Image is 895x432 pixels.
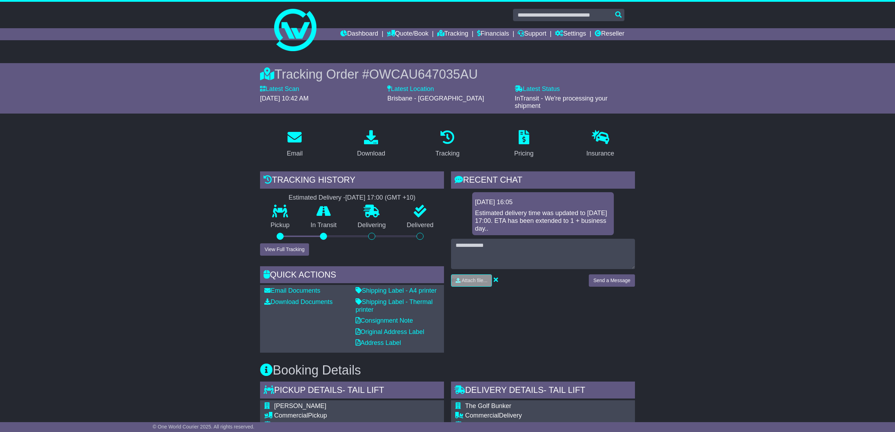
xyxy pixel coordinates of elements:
a: Quote/Book [387,28,428,40]
div: RECENT CHAT [451,171,635,190]
span: Commercial [274,412,308,419]
a: Consignment Note [356,317,413,324]
label: Latest Location [387,85,434,93]
a: Financials [477,28,509,40]
p: Delivering [347,221,396,229]
div: Level 4, [STREET_ADDRESS] [274,421,410,429]
span: The Golf Bunker [465,402,511,409]
div: Delivery Details [451,382,635,401]
div: Estimated delivery time was updated to [DATE] 17:00. ETA has been extended to 1 + business day.. [475,209,611,232]
div: Estimated Delivery - [260,194,444,202]
a: Shipping Label - Thermal printer [356,298,433,313]
div: [DATE] 16:05 [475,199,611,206]
span: InTransit - We're processing your shipment [515,95,608,110]
label: Latest Scan [260,85,299,93]
p: Pickup [260,221,300,229]
div: Email [287,149,303,158]
span: © One World Courier 2025. All rights reserved. [153,424,254,430]
span: Brisbane - [GEOGRAPHIC_DATA] [387,95,484,102]
button: Send a Message [589,274,635,287]
div: Download [357,149,385,158]
a: Tracking [431,128,464,161]
p: Delivered [396,221,444,229]
a: Support [518,28,546,40]
span: - Tail Lift [544,385,585,395]
a: Original Address Label [356,328,424,335]
a: Download [352,128,390,161]
a: Email [282,128,307,161]
div: Pickup Details [260,382,444,401]
a: Download Documents [264,298,333,305]
a: Settings [555,28,586,40]
span: OWCAU647035AU [369,67,478,81]
div: Tracking Order # [260,67,635,82]
a: Shipping Label - A4 printer [356,287,437,294]
a: Dashboard [340,28,378,40]
div: Lev 1 [GEOGRAPHIC_DATA] [465,421,618,429]
a: Pricing [510,128,538,161]
button: View Full Tracking [260,243,309,256]
div: Delivery [465,412,618,420]
div: Pickup [274,412,410,420]
div: Quick Actions [260,266,444,285]
a: Address Label [356,339,401,346]
span: [DATE] 10:42 AM [260,95,309,102]
h3: Booking Details [260,363,635,377]
div: Tracking [436,149,459,158]
span: - Tail Lift [342,385,384,395]
div: [DATE] 17:00 (GMT +10) [345,194,415,202]
span: Commercial [465,412,499,419]
label: Latest Status [515,85,560,93]
div: Pricing [514,149,533,158]
a: Email Documents [264,287,320,294]
p: In Transit [300,221,347,229]
div: Tracking history [260,171,444,190]
span: [PERSON_NAME] [274,402,326,409]
div: Insurance [586,149,614,158]
a: Reseller [595,28,624,40]
a: Insurance [582,128,619,161]
a: Tracking [437,28,468,40]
